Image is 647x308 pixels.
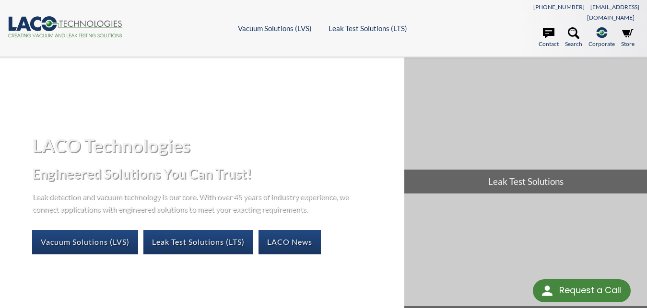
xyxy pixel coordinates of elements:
[404,170,647,194] span: Leak Test Solutions
[588,39,615,48] span: Corporate
[329,24,407,33] a: Leak Test Solutions (LTS)
[533,3,585,11] a: [PHONE_NUMBER]
[533,279,631,302] div: Request a Call
[559,279,621,301] div: Request a Call
[259,230,321,254] a: LACO News
[539,27,559,48] a: Contact
[404,57,647,194] a: Leak Test Solutions
[565,27,582,48] a: Search
[238,24,312,33] a: Vacuum Solutions (LVS)
[32,134,397,157] h1: LACO Technologies
[587,3,639,21] a: [EMAIL_ADDRESS][DOMAIN_NAME]
[32,230,138,254] a: Vacuum Solutions (LVS)
[621,27,635,48] a: Store
[540,283,555,298] img: round button
[32,190,353,215] p: Leak detection and vacuum technology is our core. With over 45 years of industry experience, we c...
[32,165,397,183] h2: Engineered Solutions You Can Trust!
[143,230,253,254] a: Leak Test Solutions (LTS)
